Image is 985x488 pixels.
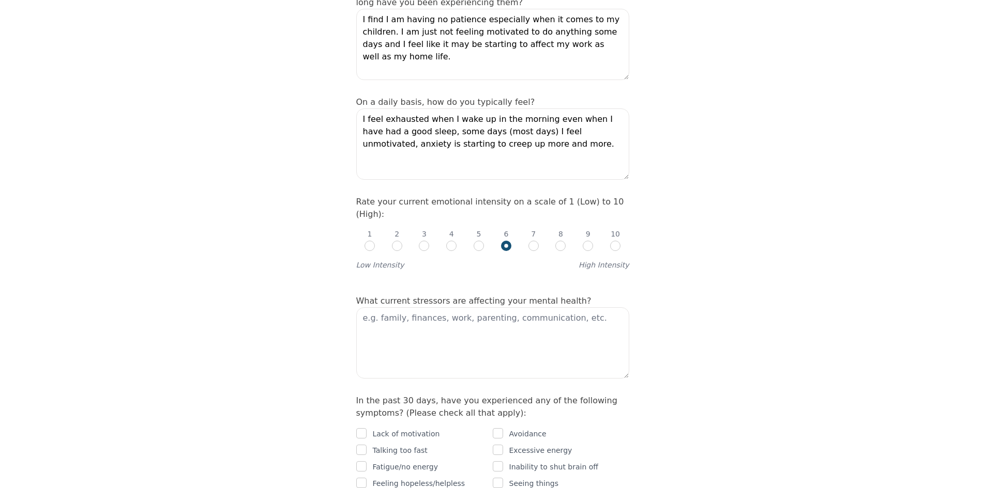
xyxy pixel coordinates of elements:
[509,444,572,456] p: Excessive energy
[509,461,599,473] p: Inability to shut brain off
[356,197,624,219] label: Rate your current emotional intensity on a scale of 1 (Low) to 10 (High):
[356,108,629,180] textarea: I feel exhausted when I wake up in the morning even when I have had a good sleep, some days (most...
[367,229,372,239] p: 1
[509,428,547,440] p: Avoidance
[531,229,536,239] p: 7
[373,428,440,440] p: Lack of motivation
[356,97,535,107] label: On a daily basis, how do you typically feel?
[504,229,508,239] p: 6
[395,229,399,239] p: 2
[373,461,438,473] p: Fatigue/no energy
[611,229,620,239] p: 10
[449,229,454,239] p: 4
[373,444,428,456] p: Talking too fast
[586,229,590,239] p: 9
[477,229,481,239] p: 5
[422,229,427,239] p: 3
[356,260,404,270] label: Low Intensity
[356,296,592,306] label: What current stressors are affecting your mental health?
[356,9,629,80] textarea: I find I am having no patience especially when it comes to my children. I am just not feeling mot...
[356,396,617,418] label: In the past 30 days, have you experienced any of the following symptoms? (Please check all that a...
[558,229,563,239] p: 8
[579,260,629,270] label: High Intensity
